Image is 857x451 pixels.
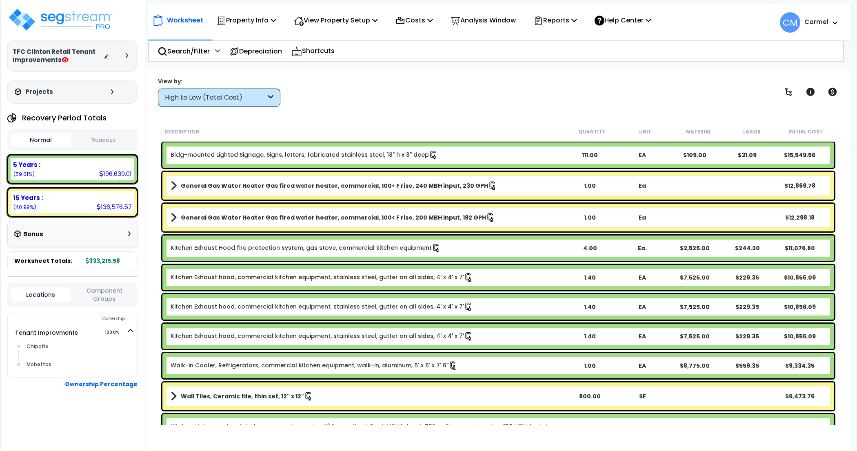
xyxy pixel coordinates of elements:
a: Individual Item [171,273,473,282]
div: $9,334.35 [773,362,826,370]
h3: Projects [25,88,53,96]
p: Help Center [595,15,651,26]
small: Material [686,129,711,135]
div: $109.00 [669,151,721,159]
img: logo_pro_r.png [7,7,113,32]
div: $229.35 [721,273,773,282]
p: Shortcuts [291,45,335,57]
div: 111.00 [564,151,616,159]
h3: Bonus [23,231,43,238]
div: Mobettas [24,360,133,369]
p: Depreciation [229,46,282,57]
div: $7,525.00 [669,273,721,282]
div: $6,473.76 [773,392,826,400]
div: $8,775.00 [669,362,721,370]
p: Search/Filter [158,46,210,57]
div: Shortcuts [287,41,339,61]
div: EA [616,362,668,370]
div: 1.40 [564,303,616,311]
div: 4.00 [564,244,616,252]
p: Analysis Window [451,15,516,26]
span: CM [780,12,800,33]
small: 40.98745022666707% [13,204,36,211]
div: Ea. [616,244,668,252]
a: Tenant Improvments 100.0% [15,329,78,337]
span: Worksheet Totals: [14,257,72,265]
p: Reports [533,15,577,26]
div: 1.00 [564,213,616,222]
small: Labor [743,129,761,135]
div: 800.00 [564,392,616,400]
div: $229.35 [721,332,773,340]
div: $2,525.00 [669,244,721,252]
a: Individual Item [171,302,473,311]
a: Assembly Title [171,180,564,191]
a: Individual Item [171,244,441,253]
div: 1.00 [564,182,616,190]
b: 5 Years : [13,160,40,169]
div: $31.09 [721,151,773,159]
h4: Recovery Period Totals [22,114,107,122]
div: $12,869.78 [773,182,826,190]
a: Assembly Title [171,212,564,223]
div: Ea [616,213,668,222]
b: 15 Years : [13,193,43,202]
p: View Property Setup [294,15,378,26]
small: Description [164,129,200,135]
a: Individual Item [171,332,473,341]
div: $10,856.09 [773,303,826,311]
b: Ownership Percentage [65,380,138,388]
div: 136,576.57 [97,202,132,211]
button: Normal [11,133,71,147]
div: $244.20 [721,244,773,252]
b: 333,215.58 [86,257,120,265]
a: Assembly Title [171,391,564,402]
span: 100.0% [105,328,127,338]
b: General Gas Water Heater Gas fired water heater, commercial, 100< F rise, 200 MBH input, 192 GPH [181,213,486,222]
div: Ownership [24,314,137,324]
div: $559.35 [721,362,773,370]
p: Property Info [216,15,276,26]
div: Ea [616,182,668,190]
button: Locations [11,287,71,302]
p: Costs [395,15,433,26]
button: Squeeze [73,133,134,147]
div: $10,856.09 [773,332,826,340]
small: 59.01254977333293% [13,171,35,178]
a: Individual Item [171,422,564,440]
small: Unit [639,129,651,135]
div: Chipotle [24,342,133,351]
div: View by: [158,77,280,85]
h3: TFC Clinton Retail Tenant Improvements [13,48,104,64]
a: Individual Item [171,361,457,370]
button: Component Groups [75,286,134,303]
small: Initial Cost [788,129,823,135]
div: EA [616,273,668,282]
div: EA [616,332,668,340]
div: $11,076.80 [773,244,826,252]
div: 1.40 [564,332,616,340]
b: General Gas Water Heater Gas fired water heater, commercial, 100< F rise, 240 MBH input, 230 GPH [181,182,488,190]
div: $229.35 [721,303,773,311]
b: Carmel [804,18,828,26]
b: Wall Tiles, Ceramic tile, thin set, 12" x 12" [181,392,304,400]
small: Quantity [578,129,605,135]
div: High to Low (Total Cost) [165,93,266,102]
div: 1.00 [564,362,616,370]
div: $15,549.56 [773,151,826,159]
div: $12,298.18 [773,213,826,222]
div: Depreciation [225,42,286,61]
p: Worksheet [167,15,203,26]
div: $7,525.00 [669,332,721,340]
div: 1.40 [564,273,616,282]
a: Individual Item [171,151,438,160]
div: SF [616,392,668,400]
div: $7,525.00 [669,303,721,311]
div: EA [616,151,668,159]
div: EA [616,303,668,311]
div: $10,856.09 [773,273,826,282]
div: 196,639.01 [99,169,132,178]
